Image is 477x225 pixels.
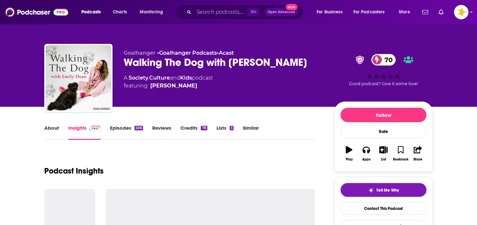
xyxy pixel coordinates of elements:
[454,5,468,19] img: User Profile
[219,50,234,56] a: Acast
[170,75,180,81] span: and
[182,5,310,20] div: Search podcasts, credits, & more...
[341,125,426,138] div: Rate
[265,8,298,16] button: Open AdvancedNew
[312,7,351,17] button: open menu
[349,7,394,17] button: open menu
[113,8,127,17] span: Charts
[110,125,143,140] a: Episodes406
[201,126,207,130] div: 78
[392,142,409,165] button: Bookmark
[286,4,298,10] span: New
[436,7,446,18] a: Show notifications dropdown
[129,75,148,81] a: Society
[217,50,234,56] span: •
[157,50,217,56] span: •
[399,8,410,17] span: More
[368,188,374,193] img: tell me why sparkle
[376,188,399,193] span: Tell Me Why
[243,125,259,140] a: Similar
[334,50,433,90] div: verified Badge70Good podcast? Give it some love!
[44,125,59,140] a: About
[454,5,468,19] span: Logged in as Spreaker_Prime
[409,142,426,165] button: Share
[268,10,295,14] span: Open Advanced
[454,5,468,19] button: Show profile menu
[89,126,101,131] img: Podchaser Pro
[353,8,385,17] span: For Podcasters
[135,126,143,130] div: 406
[140,8,163,17] span: Monitoring
[152,125,171,140] a: Reviews
[77,7,109,17] button: open menu
[194,7,247,17] input: Search podcasts, credits, & more...
[381,158,386,161] div: List
[180,125,207,140] a: Credits78
[413,158,422,161] div: Share
[44,166,104,176] h1: Podcast Insights
[375,142,392,165] button: List
[135,7,172,17] button: open menu
[247,8,259,16] span: ⌘ K
[420,7,431,18] a: Show notifications dropdown
[149,75,170,81] a: Culture
[217,125,234,140] a: Lists3
[159,50,217,56] a: Goalhanger Podcasts
[341,142,358,165] button: Play
[317,8,342,17] span: For Business
[124,82,213,90] span: featuring
[371,54,396,66] a: 70
[358,142,375,165] button: Apps
[148,75,149,81] span: ,
[393,158,408,161] div: Bookmark
[378,54,396,66] span: 70
[68,125,101,140] a: InsightsPodchaser Pro
[341,202,426,215] a: Contact This Podcast
[124,74,213,90] div: A podcast
[341,108,426,122] button: Follow
[124,50,156,56] span: Goalhanger
[46,45,111,111] img: Walking The Dog with Emily Dean
[230,126,234,130] div: 3
[346,158,353,161] div: Play
[349,81,418,86] span: Good podcast? Give it some love!
[354,56,366,64] img: verified Badge
[362,158,371,161] div: Apps
[150,82,197,90] a: [PERSON_NAME]
[5,6,68,18] img: Podchaser - Follow, Share and Rate Podcasts
[180,75,192,81] a: Kids
[394,7,418,17] button: open menu
[109,7,131,17] a: Charts
[81,8,101,17] span: Podcasts
[341,183,426,197] button: tell me why sparkleTell Me Why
